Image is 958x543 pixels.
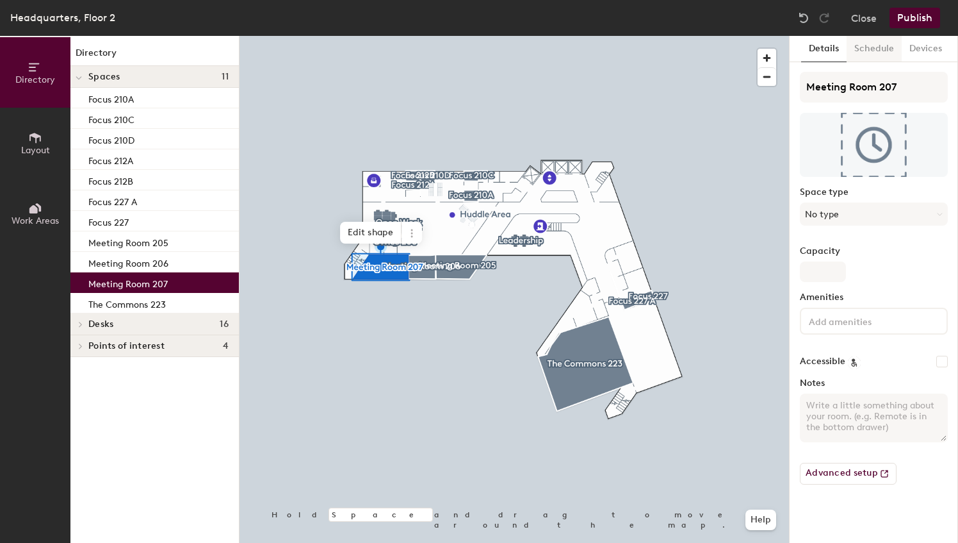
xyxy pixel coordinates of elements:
button: Help [745,510,776,530]
span: Layout [21,145,50,156]
p: Focus 210A [88,90,134,105]
p: Focus 227 [88,213,129,228]
label: Capacity [800,246,948,256]
p: Focus 210C [88,111,134,126]
label: Notes [800,378,948,388]
span: 16 [220,319,229,330]
button: Devices [902,36,950,62]
span: Edit shape [340,222,402,244]
img: The space named Meeting Room 207 [800,113,948,177]
p: Focus 212B [88,172,133,187]
span: 4 [223,341,229,351]
span: Points of interest [88,341,165,351]
input: Add amenities [806,313,921,328]
button: Schedule [847,36,902,62]
span: Desks [88,319,113,330]
span: Work Areas [12,215,59,226]
p: Focus 212A [88,152,133,167]
button: Publish [889,8,940,28]
p: Focus 227 A [88,193,137,208]
p: Meeting Room 206 [88,255,168,269]
span: Spaces [88,72,120,82]
p: The Commons 223 [88,296,166,310]
label: Amenities [800,292,948,303]
img: Redo [818,12,831,24]
div: Headquarters, Floor 2 [10,10,115,26]
span: Directory [15,74,55,85]
button: Close [851,8,877,28]
span: 11 [222,72,229,82]
button: Advanced setup [800,463,897,485]
label: Space type [800,187,948,197]
p: Focus 210D [88,131,134,146]
p: Meeting Room 207 [88,275,168,290]
p: Meeting Room 205 [88,234,168,249]
h1: Directory [70,46,239,66]
button: Details [801,36,847,62]
label: Accessible [800,356,845,367]
button: No type [800,203,948,226]
img: Undo [797,12,810,24]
